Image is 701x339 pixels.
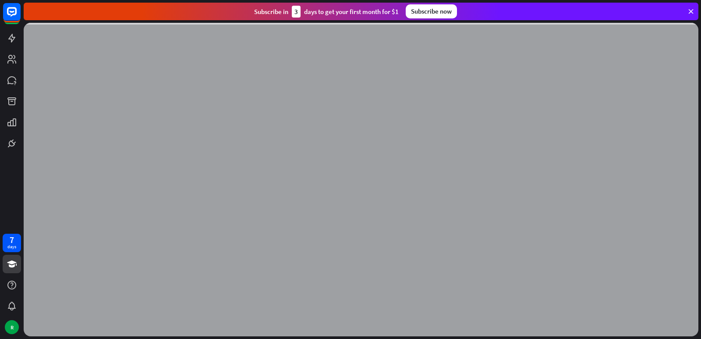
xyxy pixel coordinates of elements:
div: R [5,320,19,334]
div: 7 [10,236,14,244]
a: 7 days [3,234,21,252]
div: Subscribe in days to get your first month for $1 [254,6,399,18]
div: 3 [292,6,301,18]
div: Subscribe now [406,4,457,18]
div: days [7,244,16,250]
